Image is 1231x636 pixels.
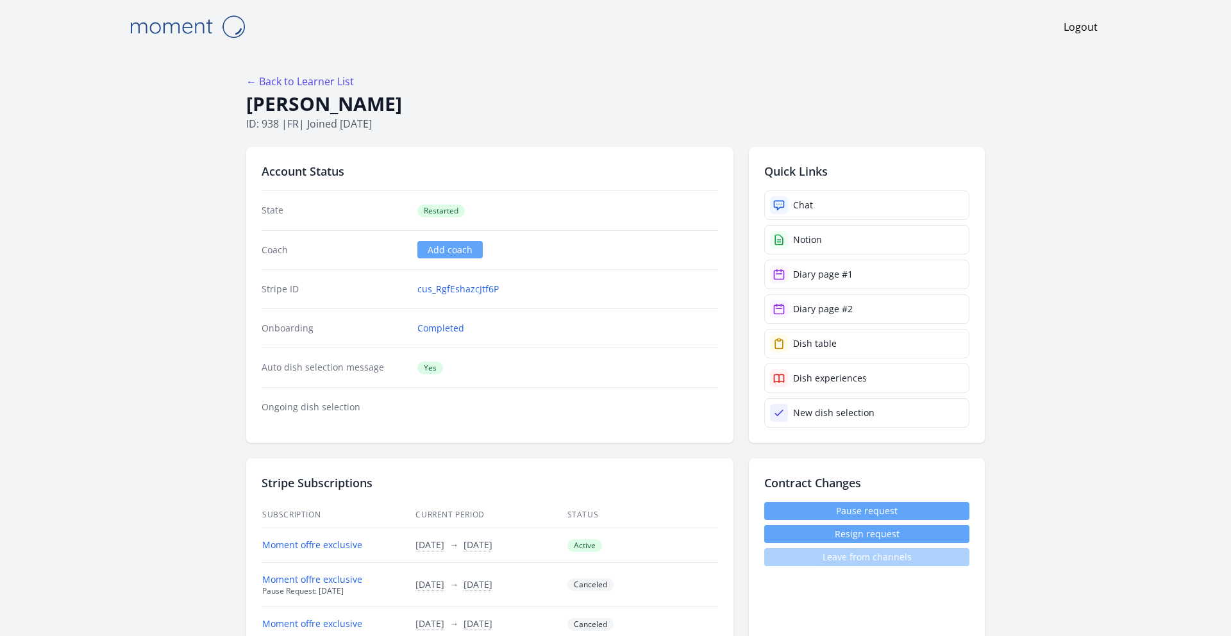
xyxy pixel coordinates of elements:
span: Canceled [567,578,614,591]
h2: Quick Links [764,162,969,180]
dt: Stripe ID [262,283,407,296]
h1: [PERSON_NAME] [246,92,985,116]
dt: Coach [262,244,407,256]
dt: Onboarding [262,322,407,335]
div: Diary page #1 [793,268,853,281]
a: Notion [764,225,969,255]
th: Status [567,502,718,528]
span: Restarted [417,205,465,217]
a: cus_RgfEshazcJtf6P [417,283,499,296]
span: Active [567,539,602,552]
a: Logout [1064,19,1098,35]
h2: Account Status [262,162,718,180]
dt: State [262,204,407,217]
h2: Contract Changes [764,474,969,492]
a: Completed [417,322,464,335]
span: fr [287,117,299,131]
div: Notion [793,233,822,246]
span: Canceled [567,618,614,631]
button: [DATE] [415,578,444,591]
a: Moment offre exclusive [262,617,362,630]
button: [DATE] [415,617,444,630]
a: Moment offre exclusive [262,539,362,551]
a: Dish table [764,329,969,358]
a: Add coach [417,241,483,258]
a: Pause request [764,502,969,520]
img: Moment [123,10,251,43]
div: Dish table [793,337,837,350]
dt: Auto dish selection message [262,361,407,374]
h2: Stripe Subscriptions [262,474,718,492]
dt: Ongoing dish selection [262,401,407,414]
a: Moment offre exclusive [262,573,362,585]
button: [DATE] [464,539,492,551]
a: Dish experiences [764,364,969,393]
a: Diary page #2 [764,294,969,324]
button: [DATE] [415,539,444,551]
p: ID: 938 | | Joined [DATE] [246,116,985,131]
span: → [449,578,458,590]
span: → [449,617,458,630]
span: → [449,539,458,551]
div: Dish experiences [793,372,867,385]
a: Diary page #1 [764,260,969,289]
a: ← Back to Learner List [246,74,354,88]
button: [DATE] [464,617,492,630]
span: Leave from channels [764,548,969,566]
button: Resign request [764,525,969,543]
div: Chat [793,199,813,212]
th: Current Period [415,502,566,528]
a: Chat [764,190,969,220]
a: New dish selection [764,398,969,428]
div: Diary page #2 [793,303,853,315]
div: New dish selection [793,406,875,419]
div: Pause Request: [DATE] [262,586,399,596]
button: [DATE] [464,578,492,591]
th: Subscription [262,502,415,528]
span: Yes [417,362,443,374]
